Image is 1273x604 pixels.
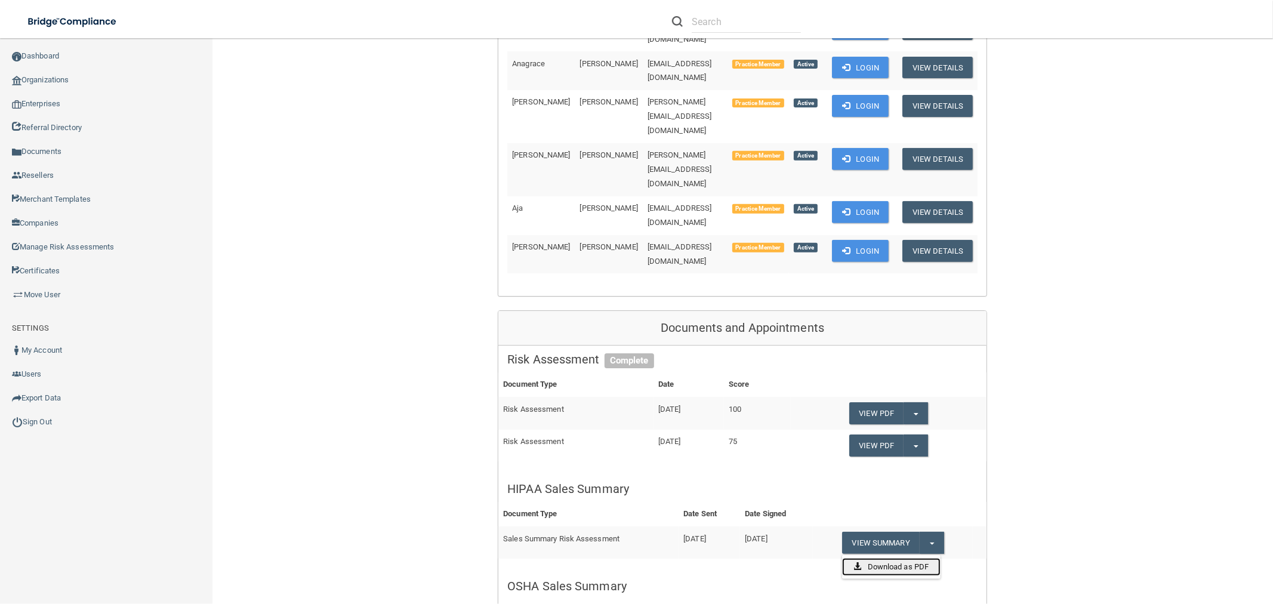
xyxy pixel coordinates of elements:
span: Anagrace [512,59,545,68]
td: Risk Assessment [498,430,653,461]
span: Active [794,60,818,69]
td: 75 [724,430,791,461]
span: Practice Member [732,151,784,161]
input: Search [692,11,801,33]
img: ic_dashboard_dark.d01f4a41.png [12,52,21,61]
span: [PERSON_NAME] [580,204,638,212]
td: [DATE] [654,430,724,461]
button: Login [832,201,889,223]
button: Login [832,95,889,117]
span: Practice Member [732,60,784,69]
a: View PDF [849,434,904,457]
img: briefcase.64adab9b.png [12,289,24,301]
button: View Details [902,57,973,79]
button: View Details [902,201,973,223]
th: Document Type [498,502,679,526]
a: Download as PDF [842,558,941,576]
td: 100 [724,397,791,429]
th: Score [724,372,791,397]
span: [EMAIL_ADDRESS][DOMAIN_NAME] [648,204,712,227]
span: [EMAIL_ADDRESS][DOMAIN_NAME] [648,59,712,82]
th: Document Type [498,372,653,397]
td: Sales Summary Risk Assessment [498,526,679,559]
span: Practice Member [732,98,784,108]
div: Documents and Appointments [498,311,987,346]
button: View Details [902,95,973,117]
img: ic_reseller.de258add.png [12,171,21,180]
a: View Summary [842,532,920,554]
button: Login [832,240,889,262]
td: Risk Assessment [498,397,653,429]
img: ic_user_dark.df1a06c3.png [12,346,21,355]
img: ic_power_dark.7ecde6b1.png [12,417,23,427]
td: [DATE] [679,526,740,559]
span: [PERSON_NAME] [512,242,570,251]
th: Date Sent [679,502,740,526]
h5: Risk Assessment [507,353,978,366]
span: [PERSON_NAME] [512,97,570,106]
span: [EMAIL_ADDRESS][DOMAIN_NAME] [648,20,712,44]
button: Login [832,148,889,170]
img: icon-export.b9366987.png [12,393,21,403]
span: [PERSON_NAME] [580,97,638,106]
img: ic-search.3b580494.png [672,16,683,27]
img: enterprise.0d942306.png [12,100,21,109]
iframe: Drift Widget Chat Controller [1213,522,1259,567]
h5: OSHA Sales Summary [507,580,978,593]
th: Date [654,372,724,397]
th: Date Signed [740,502,813,526]
img: bridge_compliance_login_screen.278c3ca4.svg [18,10,128,34]
span: [PERSON_NAME] [512,150,570,159]
span: [PERSON_NAME] [580,150,638,159]
h5: HIPAA Sales Summary [507,482,978,495]
span: Active [794,151,818,161]
span: [PERSON_NAME][EMAIL_ADDRESS][DOMAIN_NAME] [648,97,712,135]
button: View Details [902,240,973,262]
span: Complete [605,353,654,369]
button: Login [832,57,889,79]
span: Practice Member [732,204,784,214]
button: View Details [902,148,973,170]
img: icon-users.e205127d.png [12,369,21,379]
td: [DATE] [654,397,724,429]
span: Practice Member [732,243,784,252]
img: icon-documents.8dae5593.png [12,147,21,157]
label: SETTINGS [12,321,49,335]
span: [PERSON_NAME][EMAIL_ADDRESS][DOMAIN_NAME] [648,150,712,188]
span: [EMAIL_ADDRESS][DOMAIN_NAME] [648,242,712,266]
span: Aja [512,204,523,212]
span: Active [794,243,818,252]
span: [PERSON_NAME] [580,242,638,251]
a: View PDF [849,402,904,424]
span: Active [794,204,818,214]
td: [DATE] [740,526,813,559]
span: [PERSON_NAME] [580,59,638,68]
span: Active [794,98,818,108]
img: organization-icon.f8decf85.png [12,76,21,85]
